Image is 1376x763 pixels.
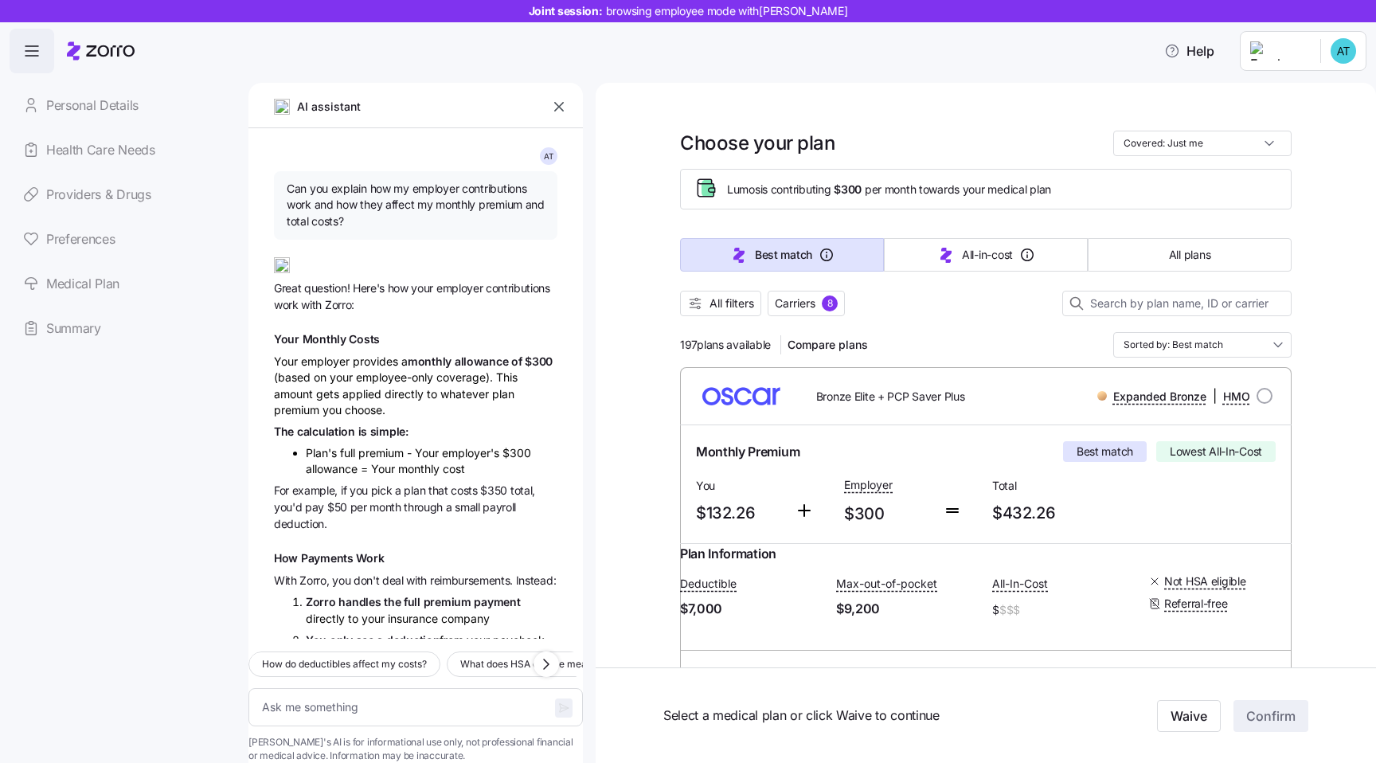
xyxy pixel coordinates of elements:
[529,3,848,19] span: Joint session:
[816,389,965,405] span: Bronze Elite + PCP Saver Plus
[304,281,353,295] span: question!
[680,337,771,353] span: 197 plans available
[442,446,502,460] span: employer's
[274,483,292,497] span: For
[510,483,535,497] span: total,
[274,353,557,419] div: Your employer provides a (based on your employee-only coverage). This amount gets applied directl...
[370,425,408,438] span: simple:
[274,517,327,530] span: deduction.
[398,462,443,475] span: monthly
[404,500,445,514] span: through
[1164,41,1214,61] span: Help
[325,298,354,311] span: Zorro:
[10,217,236,261] a: Preferences
[709,295,754,311] span: All filters
[836,599,979,619] span: $9,200
[274,425,297,438] span: The
[696,442,799,462] span: Monthly Premium
[1223,389,1250,405] span: HMO
[775,295,815,311] span: Carriers
[10,261,236,306] a: Medical Plan
[354,573,382,587] span: don't
[680,131,835,155] h1: Choose your plan
[274,298,301,311] span: work
[356,633,377,647] span: see
[1157,700,1221,732] button: Waive
[460,656,597,672] span: What does HSA eligible mean?
[274,332,303,346] span: Your
[395,483,404,497] span: a
[338,595,384,608] span: handles
[781,332,874,358] button: Compare plans
[480,483,510,497] span: $350
[1062,291,1292,316] input: Search by plan name, ID or carrier
[424,595,475,608] span: premium
[680,544,776,564] span: Plan Information
[1113,389,1206,405] span: Expanded Bronze
[332,573,354,587] span: you
[436,281,486,295] span: employer
[502,446,531,460] span: $300
[287,181,545,229] span: Can you explain how my employer contributions work and how they affect my monthly premium and tot...
[474,595,520,608] span: payment
[455,354,511,368] span: allowance
[358,425,370,438] span: is
[1113,332,1292,358] input: Order by dropdown
[306,633,330,647] span: You
[1164,573,1246,589] span: Not HSA eligible
[274,99,290,115] img: ai-icon.png
[451,483,480,497] span: costs
[306,632,557,665] li: from your paycheck for your portion (if any)
[834,182,862,198] span: $300
[836,576,937,592] span: Max-out-of-pocket
[248,651,440,677] button: How do deductibles affect my costs?
[680,291,761,316] button: All filters
[1246,706,1296,726] span: Confirm
[371,483,395,497] span: pick
[1077,444,1133,460] span: Best match
[999,602,1020,618] span: $$$
[350,500,370,514] span: per
[992,576,1048,592] span: All-In-Cost
[356,551,384,565] span: Work
[1171,706,1207,726] span: Waive
[361,462,371,475] span: =
[430,573,516,587] span: reimbursements.
[516,573,556,587] span: Instead:
[371,462,398,475] span: Your
[962,247,1013,263] span: All-in-cost
[411,281,436,295] span: your
[330,633,356,647] span: only
[483,500,516,514] span: payroll
[306,595,338,608] span: Zorro
[525,354,553,368] span: $300
[303,332,350,346] span: Monthly
[680,576,737,592] span: Deductible
[377,633,385,647] span: a
[992,500,1128,526] span: $432.26
[1169,247,1210,263] span: All plans
[606,3,848,19] span: browsing employee mode with [PERSON_NAME]
[788,337,868,353] span: Compare plans
[443,462,465,475] span: cost
[1331,38,1356,64] img: 119da9b09e10e96eb69a6652d8b44c65
[680,599,823,619] span: $7,000
[296,98,362,115] span: AI assistant
[511,354,525,368] span: of
[306,462,361,475] span: allowance
[10,306,236,350] a: Summary
[274,257,290,273] img: ai-icon.png
[274,573,299,587] span: With
[446,500,455,514] span: a
[768,291,845,316] button: Carriers8
[353,281,388,295] span: Here's
[299,573,332,587] span: Zorro,
[455,500,483,514] span: small
[727,182,1051,198] span: Lumos is contributing per month towards your medical plan
[306,593,557,627] li: directly to your insurance company
[274,500,305,514] span: you'd
[992,478,1128,494] span: Total
[415,446,442,460] span: Your
[407,446,415,460] span: -
[408,354,455,368] span: monthly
